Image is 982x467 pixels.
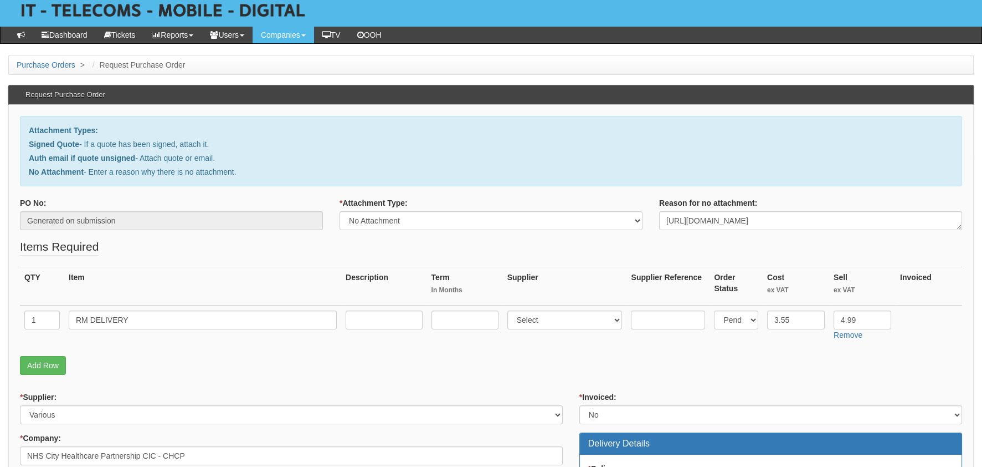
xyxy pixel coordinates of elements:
[834,331,862,339] a: Remove
[20,85,111,104] h3: Request Purchase Order
[20,392,56,403] label: Supplier:
[709,267,763,306] th: Order Status
[341,267,427,306] th: Description
[78,60,88,69] span: >
[29,153,953,164] p: - Attach quote or email.
[33,27,96,43] a: Dashboard
[29,167,84,176] b: No Attachment
[29,140,79,149] b: Signed Quote
[20,356,66,375] a: Add Row
[17,60,75,69] a: Purchase Orders
[340,197,408,209] label: Attachment Type:
[626,267,709,306] th: Supplier Reference
[202,27,253,43] a: Users
[763,267,829,306] th: Cost
[767,286,825,295] small: ex VAT
[659,197,757,209] label: Reason for no attachment:
[349,27,390,43] a: OOH
[829,267,896,306] th: Sell
[90,59,186,70] li: Request Purchase Order
[64,267,341,306] th: Item
[579,392,616,403] label: Invoiced:
[431,286,498,295] small: In Months
[20,433,61,444] label: Company:
[143,27,202,43] a: Reports
[896,267,962,306] th: Invoiced
[20,238,99,256] legend: Items Required
[29,139,953,150] p: - If a quote has been signed, attach it.
[20,197,46,209] label: PO No:
[314,27,349,43] a: TV
[20,267,64,306] th: QTY
[29,154,135,163] b: Auth email if quote unsigned
[253,27,314,43] a: Companies
[503,267,627,306] th: Supplier
[588,439,953,449] h3: Delivery Details
[29,126,98,135] b: Attachment Types:
[834,286,891,295] small: ex VAT
[427,267,503,306] th: Term
[29,166,953,177] p: - Enter a reason why there is no attachment.
[96,27,144,43] a: Tickets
